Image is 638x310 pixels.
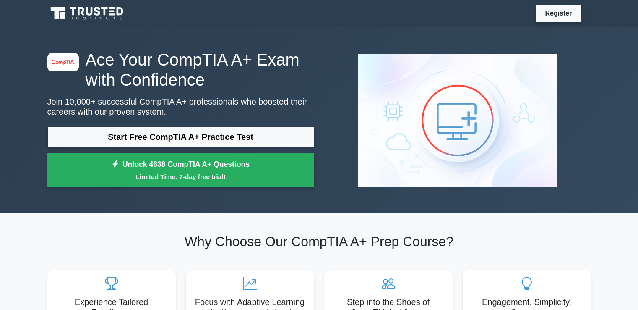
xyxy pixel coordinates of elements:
small: Limited Time: 7-day free trial! [58,172,304,181]
a: Start Free CompTIA A+ Practice Test [47,127,314,147]
a: Unlock 4638 CompTIA A+ QuestionsLimited Time: 7-day free trial! [47,153,314,187]
a: Register [540,8,577,18]
h5: Focus with Adaptive Learning [193,297,307,307]
img: CompTIA A+ Preview [352,47,564,193]
p: Join 10,000+ successful CompTIA A+ professionals who boosted their careers with our proven system. [47,97,314,117]
h2: Why Choose Our CompTIA A+ Prep Course? [47,234,591,250]
h1: Ace Your CompTIA A+ Exam with Confidence [47,50,314,90]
